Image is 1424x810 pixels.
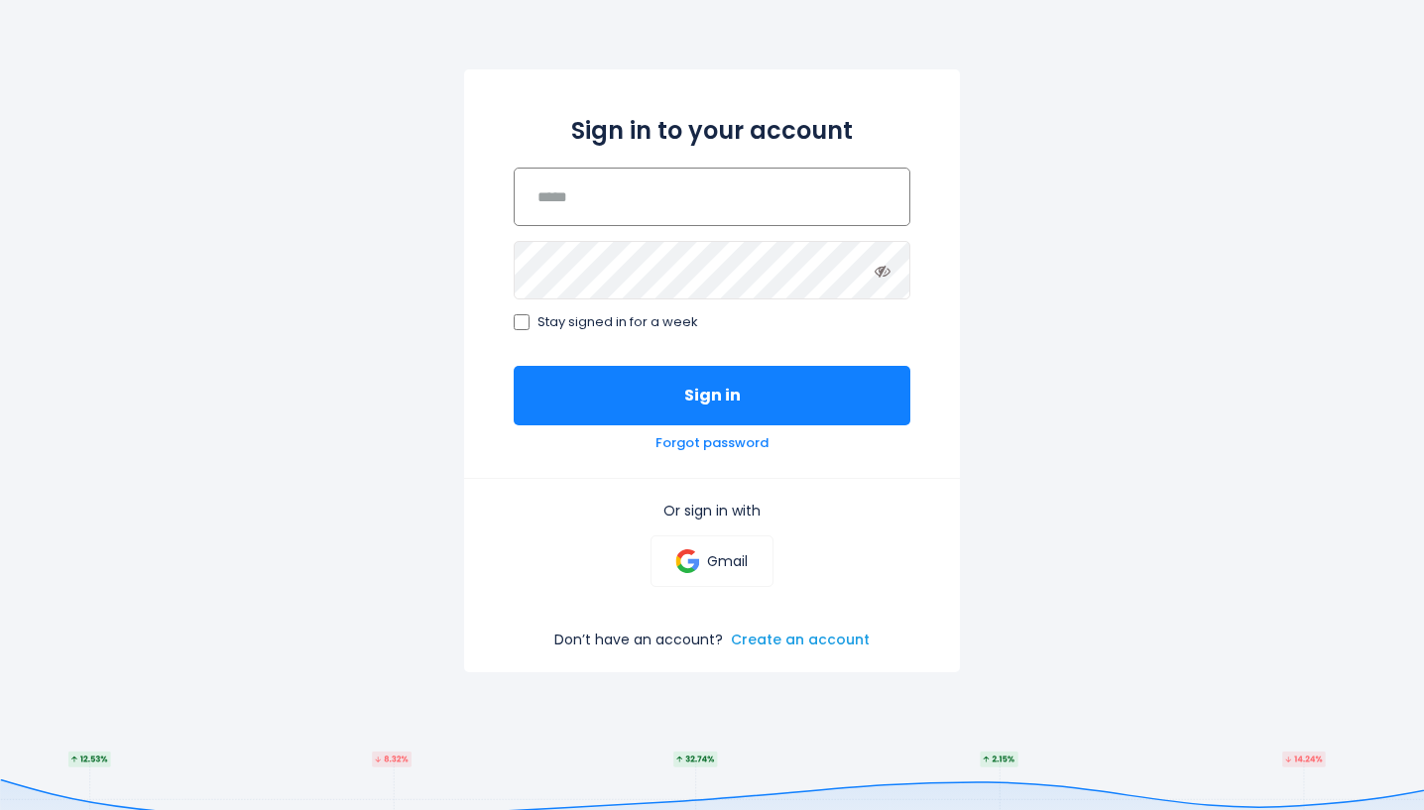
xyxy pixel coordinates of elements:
a: Create an account [731,631,870,648]
p: Or sign in with [514,502,910,520]
h2: Sign in to your account [514,113,910,148]
span: Stay signed in for a week [537,314,698,331]
p: Gmail [707,552,748,570]
a: Gmail [651,535,772,587]
input: Stay signed in for a week [514,314,530,330]
a: Forgot password [655,435,769,452]
p: Don’t have an account? [554,631,723,648]
button: Sign in [514,366,910,425]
